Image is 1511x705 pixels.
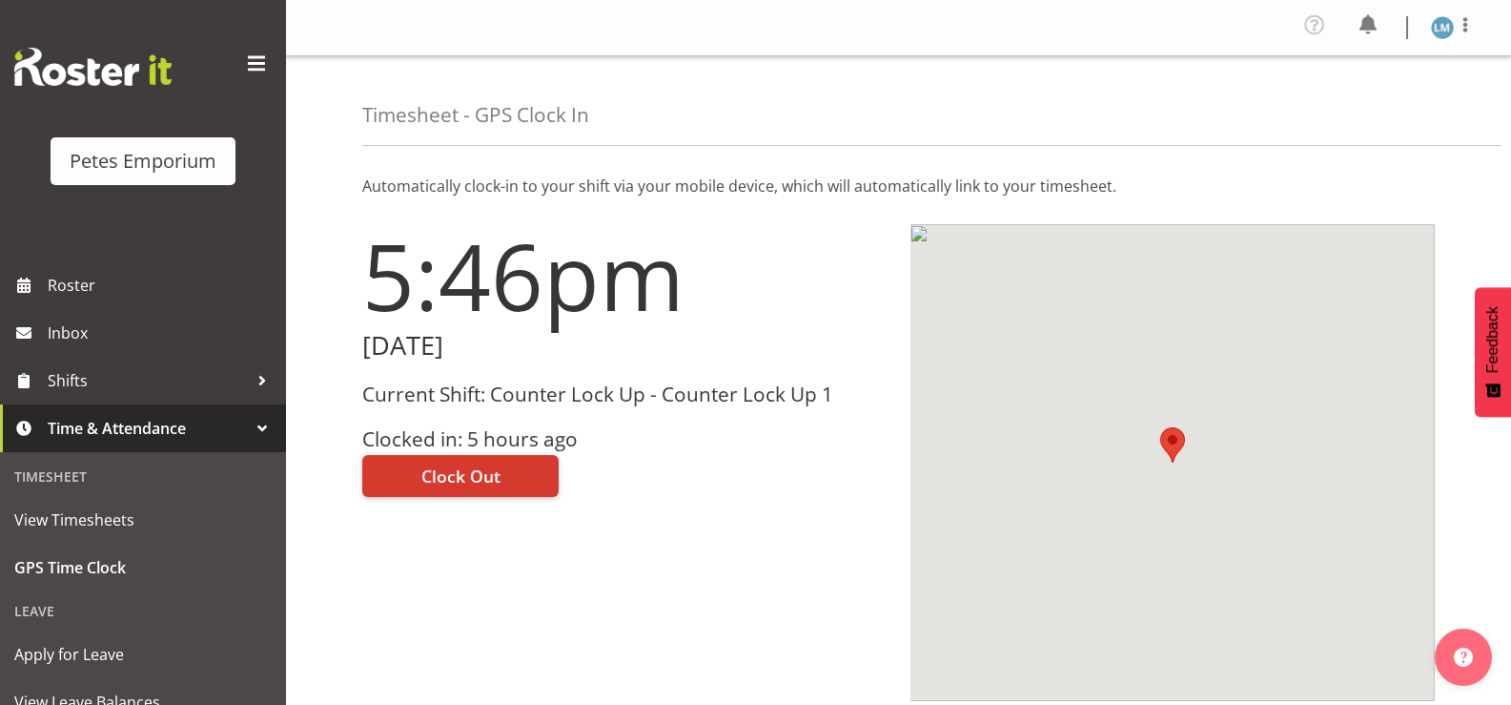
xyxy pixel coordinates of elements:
span: Shifts [48,366,248,395]
div: Timesheet [5,457,281,496]
button: Feedback - Show survey [1475,287,1511,417]
a: Apply for Leave [5,631,281,678]
h1: 5:46pm [362,224,888,327]
h2: [DATE] [362,331,888,361]
span: Inbox [48,319,276,347]
button: Clock Out [362,455,559,497]
img: help-xxl-2.png [1454,648,1473,667]
span: View Timesheets [14,506,272,534]
span: Apply for Leave [14,640,272,669]
img: Rosterit website logo [14,48,172,86]
span: GPS Time Clock [14,553,272,582]
span: Roster [48,271,276,300]
img: lianne-morete5410.jpg [1431,16,1454,39]
span: Feedback [1484,306,1501,373]
h3: Clocked in: 5 hours ago [362,428,888,450]
a: GPS Time Clock [5,544,281,591]
h3: Current Shift: Counter Lock Up - Counter Lock Up 1 [362,384,888,405]
p: Automatically clock-in to your shift via your mobile device, which will automatically link to you... [362,175,1435,197]
h4: Timesheet - GPS Clock In [362,104,589,126]
div: Petes Emporium [70,147,216,176]
a: View Timesheets [5,496,281,544]
span: Time & Attendance [48,414,248,443]
div: Leave [5,591,281,631]
span: Clock Out [421,464,500,488]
